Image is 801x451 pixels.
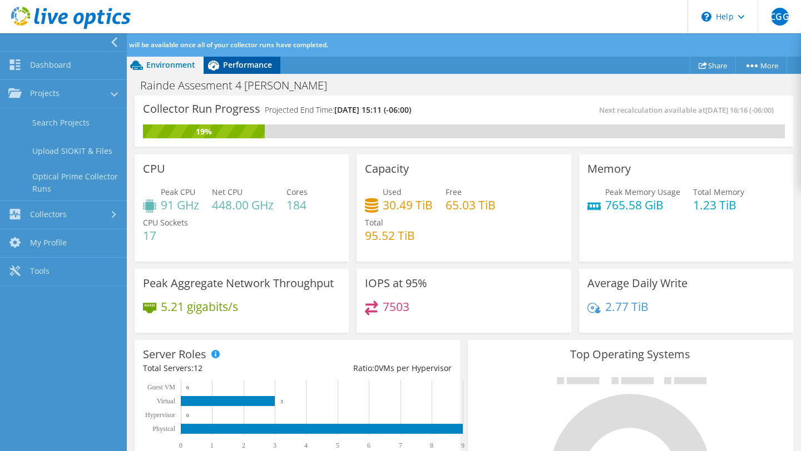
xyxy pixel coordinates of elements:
h3: CPU [143,163,165,175]
span: Performance [223,59,272,70]
text: 1 [210,442,214,449]
h4: 5.21 gigabits/s [161,300,238,313]
text: 0 [179,442,182,449]
text: 2 [242,442,245,449]
span: Peak CPU [161,187,195,197]
span: [DATE] 16:16 (-06:00) [705,105,774,115]
span: 0 [374,363,379,373]
span: CGG [771,8,789,26]
h4: 95.52 TiB [365,229,415,242]
span: Free [446,187,462,197]
h3: Average Daily Write [587,277,688,289]
text: 0 [186,385,189,390]
span: Peak Memory Usage [605,187,680,197]
h4: 30.49 TiB [383,199,433,211]
text: Physical [152,425,175,433]
h4: 2.77 TiB [605,300,649,313]
text: 0 [186,413,189,418]
h3: Memory [587,163,631,175]
text: 3 [273,442,276,449]
h4: 765.58 GiB [605,199,680,211]
h4: 65.03 TiB [446,199,496,211]
h4: 448.00 GHz [212,199,274,211]
div: 19% [143,126,265,138]
text: 9 [461,442,464,449]
text: 8 [430,442,433,449]
h4: Projected End Time: [265,104,411,116]
span: CPU Sockets [143,217,188,228]
span: [DATE] 15:11 (-06:00) [334,104,411,115]
span: Used [383,187,402,197]
text: 6 [367,442,370,449]
span: Total Memory [693,187,744,197]
span: Total [365,217,383,228]
span: Next recalculation available at [599,105,779,115]
h4: 7503 [383,300,409,313]
h1: Rainde Assesment 4 [PERSON_NAME] [135,79,344,92]
h4: 1.23 TiB [693,199,744,211]
h3: Peak Aggregate Network Throughput [143,277,334,289]
text: Hypervisor [145,411,175,419]
text: 7 [399,442,402,449]
h4: 184 [286,199,308,211]
div: Ratio: VMs per Hypervisor [297,362,451,374]
text: Guest VM [147,383,175,391]
span: Cores [286,187,308,197]
span: Environment [146,59,195,70]
a: More [735,57,787,74]
div: Total Servers: [143,362,297,374]
h4: 91 GHz [161,199,199,211]
h3: Capacity [365,163,409,175]
h3: Top Operating Systems [476,348,785,360]
text: Virtual [157,397,176,405]
span: 12 [194,363,202,373]
h3: IOPS at 95% [365,277,427,289]
text: 5 [336,442,339,449]
h3: Server Roles [143,348,206,360]
a: Share [690,57,736,74]
text: 3 [280,399,283,404]
span: Net CPU [212,187,243,197]
text: 4 [304,442,308,449]
h4: 17 [143,229,188,242]
span: Additional analysis will be available once all of your collector runs have completed. [68,40,328,49]
svg: \n [701,12,711,22]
